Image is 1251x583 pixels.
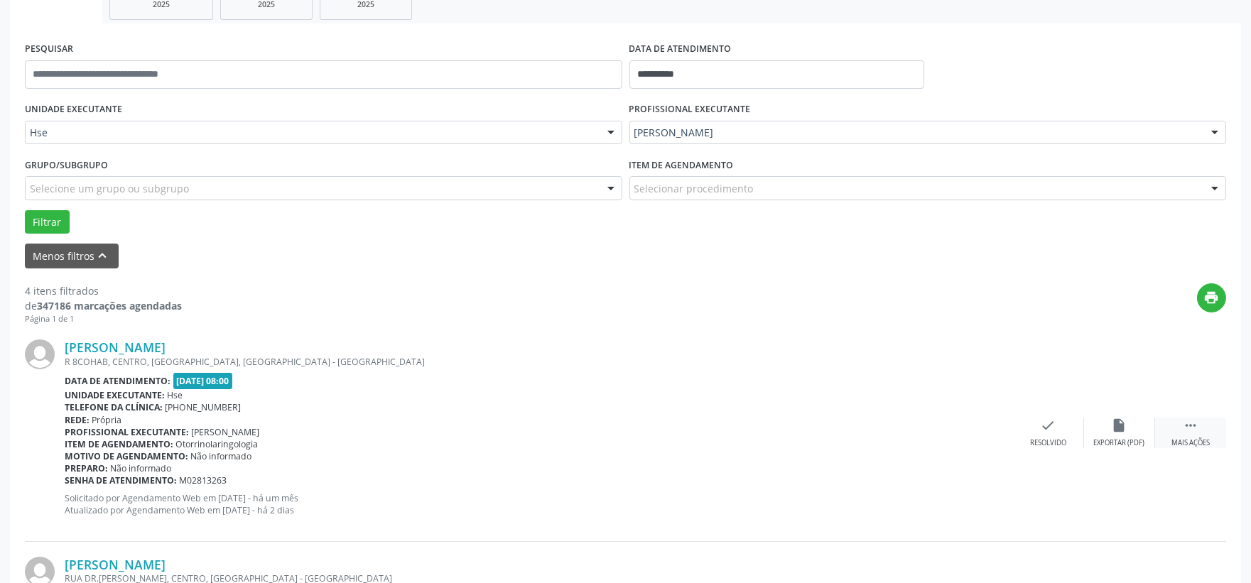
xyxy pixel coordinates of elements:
i:  [1183,418,1198,433]
i: check [1041,418,1056,433]
div: 4 itens filtrados [25,283,182,298]
span: Hse [30,126,593,140]
div: Mais ações [1171,438,1210,448]
div: R 8COHAB, CENTRO, [GEOGRAPHIC_DATA], [GEOGRAPHIC_DATA] - [GEOGRAPHIC_DATA] [65,356,1013,368]
img: img [25,339,55,369]
label: DATA DE ATENDIMENTO [629,38,732,60]
span: Não informado [111,462,172,474]
b: Profissional executante: [65,426,189,438]
label: Grupo/Subgrupo [25,154,108,176]
b: Data de atendimento: [65,375,170,387]
button: Filtrar [25,210,70,234]
b: Telefone da clínica: [65,401,163,413]
span: Selecionar procedimento [634,181,754,196]
div: Resolvido [1030,438,1066,448]
div: Exportar (PDF) [1094,438,1145,448]
span: [PERSON_NAME] [192,426,260,438]
b: Item de agendamento: [65,438,173,450]
span: Otorrinolaringologia [176,438,259,450]
b: Preparo: [65,462,108,474]
label: Item de agendamento [629,154,734,176]
span: Selecione um grupo ou subgrupo [30,181,189,196]
b: Motivo de agendamento: [65,450,188,462]
span: Não informado [191,450,252,462]
i: insert_drive_file [1112,418,1127,433]
label: PESQUISAR [25,38,73,60]
label: PROFISSIONAL EXECUTANTE [629,99,751,121]
span: [PERSON_NAME] [634,126,1198,140]
span: Hse [168,389,183,401]
div: de [25,298,182,313]
button: Menos filtroskeyboard_arrow_up [25,244,119,268]
span: Própria [92,414,122,426]
div: Página 1 de 1 [25,313,182,325]
a: [PERSON_NAME] [65,557,166,572]
button: print [1197,283,1226,312]
span: M02813263 [180,474,227,486]
p: Solicitado por Agendamento Web em [DATE] - há um mês Atualizado por Agendamento Web em [DATE] - h... [65,492,1013,516]
a: [PERSON_NAME] [65,339,166,355]
span: [PHONE_NUMBER] [166,401,242,413]
b: Senha de atendimento: [65,474,177,486]
strong: 347186 marcações agendadas [37,299,182,312]
i: keyboard_arrow_up [95,248,111,263]
span: [DATE] 08:00 [173,373,233,389]
b: Unidade executante: [65,389,165,401]
b: Rede: [65,414,90,426]
i: print [1204,290,1220,305]
label: UNIDADE EXECUTANTE [25,99,122,121]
